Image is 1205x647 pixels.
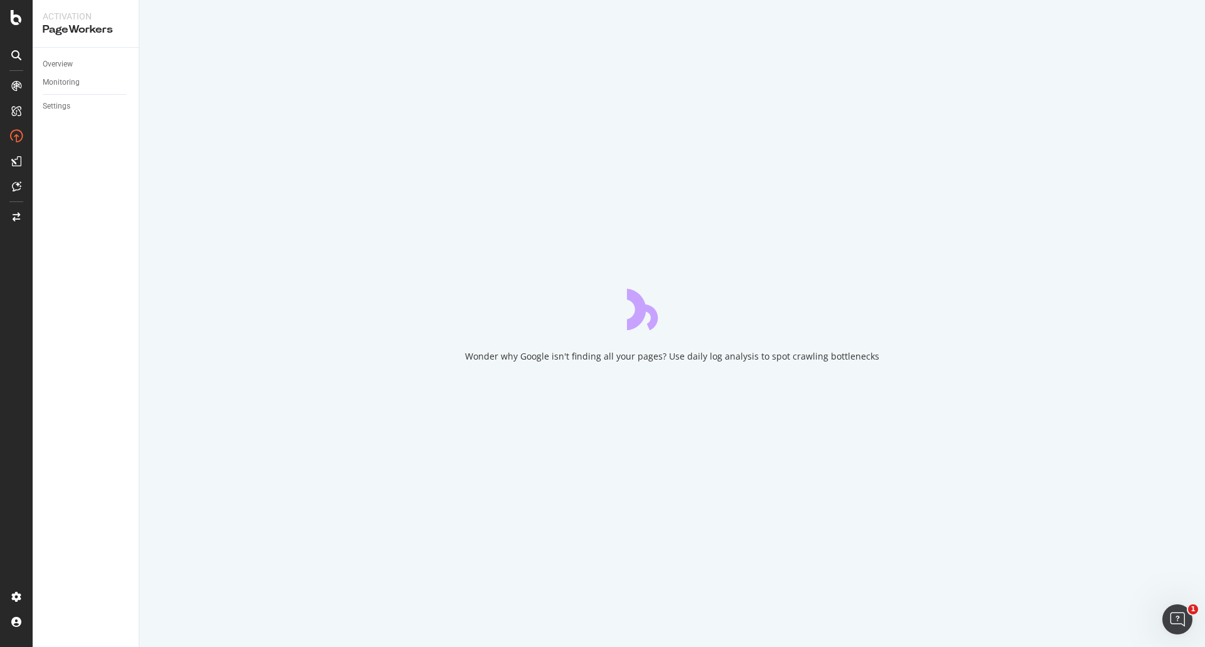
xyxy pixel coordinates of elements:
[43,58,130,71] a: Overview
[43,76,130,89] a: Monitoring
[43,58,73,71] div: Overview
[43,100,70,113] div: Settings
[43,23,129,37] div: PageWorkers
[43,76,80,89] div: Monitoring
[465,350,879,363] div: Wonder why Google isn't finding all your pages? Use daily log analysis to spot crawling bottlenecks
[1188,604,1198,614] span: 1
[1162,604,1192,634] iframe: Intercom live chat
[43,100,130,113] a: Settings
[627,285,717,330] div: animation
[43,10,129,23] div: Activation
